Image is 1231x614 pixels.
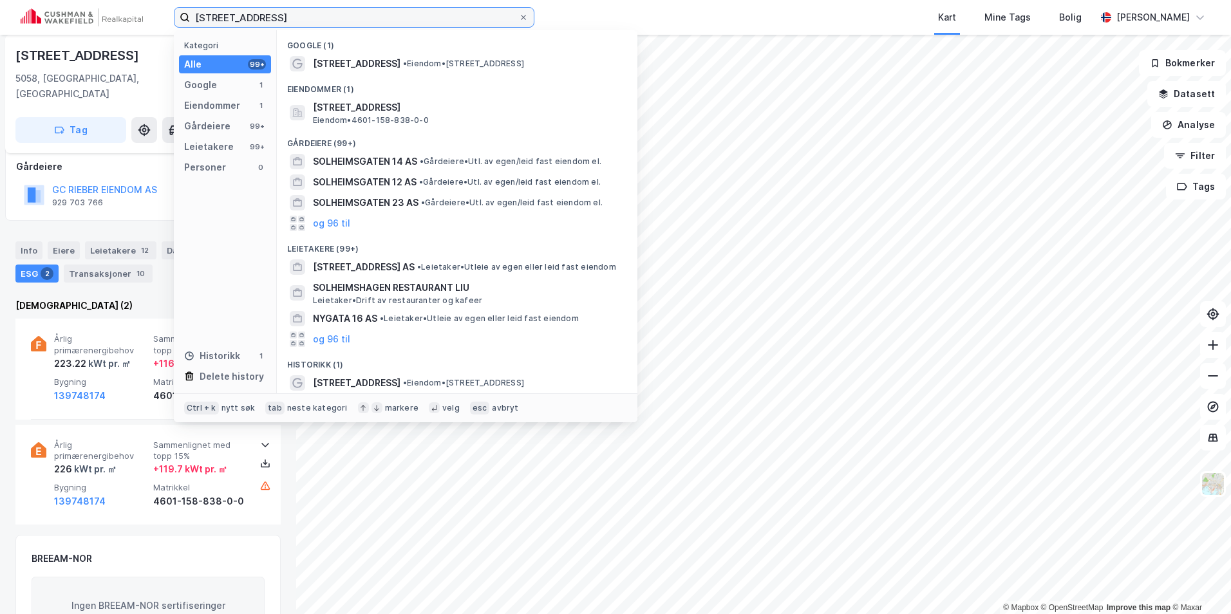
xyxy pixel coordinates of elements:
div: 4601-158-838-0-0 [153,388,247,404]
div: tab [265,402,285,414]
div: + 119.7 kWt pr. ㎡ [153,461,227,477]
div: Transaksjoner [64,265,153,283]
div: 226 [54,461,117,477]
span: Sammenlignet med topp 15% [153,440,247,462]
span: • [419,177,423,187]
span: Gårdeiere • Utl. av egen/leid fast eiendom el. [420,156,601,167]
button: og 96 til [313,216,350,231]
div: Kontrollprogram for chat [1167,552,1231,614]
span: Matrikkel [153,482,247,493]
img: Z [1201,472,1225,496]
div: velg [442,403,460,413]
div: 929 703 766 [52,198,103,208]
a: OpenStreetMap [1041,603,1104,612]
div: Ctrl + k [184,402,219,414]
div: [DEMOGRAPHIC_DATA] (2) [15,298,281,313]
input: Søk på adresse, matrikkel, gårdeiere, leietakere eller personer [190,8,518,27]
button: Analyse [1151,112,1226,138]
div: ESG [15,265,59,283]
div: Google [184,77,217,93]
span: [STREET_ADDRESS] [313,56,400,71]
span: Gårdeiere • Utl. av egen/leid fast eiendom el. [419,177,601,187]
div: Historikk (1) [277,349,637,373]
span: Leietaker • Drift av restauranter og kafeer [313,295,482,306]
div: Gårdeiere [16,159,280,174]
span: Eiendom • 4601-158-838-0-0 [313,115,429,126]
div: Personer [184,160,226,175]
span: Eiendom • [STREET_ADDRESS] [403,378,524,388]
span: Bygning [54,377,148,387]
div: 0 [256,162,266,172]
div: 99+ [248,121,266,131]
div: BREEAM-NOR [32,551,92,566]
span: Leietaker • Utleie av egen eller leid fast eiendom [380,313,579,324]
div: 99+ [248,142,266,152]
div: Leietakere [184,139,234,154]
div: [PERSON_NAME] [1116,10,1190,25]
span: SOLHEIMSGATEN 23 AS [313,195,418,210]
div: Kart [938,10,956,25]
div: Datasett [162,241,225,259]
div: Eiendommer (1) [277,74,637,97]
div: 12 [138,244,151,257]
span: Sammenlignet med topp 15% [153,333,247,356]
div: Eiere [48,241,80,259]
div: Alle [184,57,202,72]
iframe: Chat Widget [1167,552,1231,614]
span: • [420,156,424,166]
img: cushman-wakefield-realkapital-logo.202ea83816669bd177139c58696a8fa1.svg [21,8,143,26]
a: Mapbox [1003,603,1038,612]
div: Mine Tags [984,10,1031,25]
div: Historikk [184,348,240,364]
div: 10 [134,267,147,280]
div: avbryt [492,403,518,413]
span: Bygning [54,482,148,493]
div: 5058, [GEOGRAPHIC_DATA], [GEOGRAPHIC_DATA] [15,71,178,102]
button: Filter [1164,143,1226,169]
div: 1 [256,80,266,90]
span: Leietaker • Utleie av egen eller leid fast eiendom [417,262,616,272]
div: kWt pr. ㎡ [72,461,117,477]
span: Matrikkel [153,377,247,387]
div: [STREET_ADDRESS] [15,45,142,66]
div: 2 [41,267,53,280]
div: esc [470,402,490,414]
span: Årlig primærenergibehov [54,440,148,462]
span: [STREET_ADDRESS] [313,100,622,115]
button: og 96 til [313,331,350,347]
div: + 116.92 kWt pr. ㎡ [153,356,234,371]
span: SOLHEIMSGATEN 12 AS [313,174,417,190]
div: 4601-158-838-0-0 [153,494,247,509]
a: Improve this map [1107,603,1170,612]
div: kWt pr. ㎡ [86,356,131,371]
span: Årlig primærenergibehov [54,333,148,356]
div: nytt søk [221,403,256,413]
span: NYGATA 16 AS [313,311,377,326]
span: Eiendom • [STREET_ADDRESS] [403,59,524,69]
span: SOLHEIMSGATEN 14 AS [313,154,417,169]
div: Leietakere [85,241,156,259]
span: [STREET_ADDRESS] AS [313,259,415,275]
div: Info [15,241,42,259]
button: Tags [1166,174,1226,200]
div: Gårdeiere [184,118,230,134]
span: • [421,198,425,207]
div: Google (1) [277,30,637,53]
div: Eiendommer [184,98,240,113]
div: 99+ [248,59,266,70]
div: Leietakere (99+) [277,234,637,257]
div: 223.22 [54,356,131,371]
span: • [403,378,407,387]
div: Delete history [200,369,264,384]
span: Gårdeiere • Utl. av egen/leid fast eiendom el. [421,198,603,208]
button: 139748174 [54,494,106,509]
div: Gårdeiere (99+) [277,128,637,151]
span: SOLHEIMSHAGEN RESTAURANT LIU [313,280,622,295]
div: Kategori [184,41,271,50]
button: Tag [15,117,126,143]
button: 139748174 [54,388,106,404]
div: 1 [256,351,266,361]
span: • [380,313,384,323]
span: • [417,262,421,272]
span: • [403,59,407,68]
